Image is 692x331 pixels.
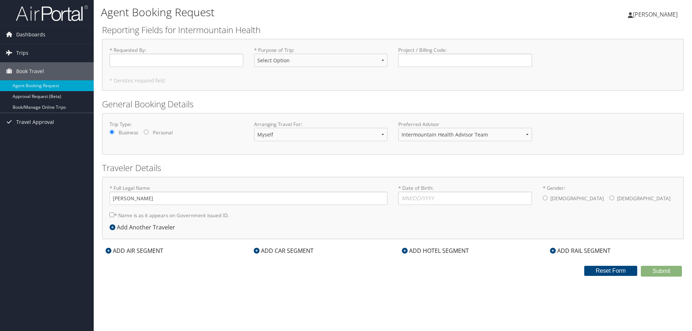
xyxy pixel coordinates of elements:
button: Submit [641,266,682,277]
div: Add Another Traveler [110,223,179,232]
label: * Date of Birth: [398,184,532,205]
label: Business [119,129,138,136]
label: Personal [153,129,173,136]
h2: Traveler Details [102,162,684,174]
h5: * Denotes required field [110,78,676,83]
input: * Gender:[DEMOGRAPHIC_DATA][DEMOGRAPHIC_DATA] [609,196,614,200]
input: * Requested By: [110,54,243,67]
h2: Reporting Fields for Intermountain Health [102,24,684,36]
select: * Purpose of Trip: [254,54,388,67]
span: Trips [16,44,28,62]
label: Preferred Advisor [398,121,532,128]
div: ADD HOTEL SEGMENT [398,246,473,255]
input: Project / Billing Code: [398,54,532,67]
span: Travel Approval [16,113,54,131]
label: * Purpose of Trip : [254,46,388,73]
label: [DEMOGRAPHIC_DATA] [550,192,604,205]
a: [PERSON_NAME] [628,4,685,25]
label: * Name is as it appears on Government issued ID. [110,209,229,222]
input: * Gender:[DEMOGRAPHIC_DATA][DEMOGRAPHIC_DATA] [543,196,547,200]
label: * Requested By : [110,46,243,67]
label: Arranging Travel For: [254,121,388,128]
label: * Full Legal Name [110,184,387,205]
button: Reset Form [584,266,638,276]
label: Project / Billing Code : [398,46,532,67]
input: * Full Legal Name [110,192,387,205]
h1: Agent Booking Request [101,5,490,20]
h2: General Booking Details [102,98,684,110]
input: * Date of Birth: [398,192,532,205]
label: Trip Type: [110,121,243,128]
div: ADD CAR SEGMENT [250,246,317,255]
span: Book Travel [16,62,44,80]
div: ADD RAIL SEGMENT [546,246,614,255]
span: [PERSON_NAME] [633,10,678,18]
input: * Name is as it appears on Government issued ID. [110,213,114,217]
img: airportal-logo.png [16,5,88,22]
label: [DEMOGRAPHIC_DATA] [617,192,670,205]
span: Dashboards [16,26,45,44]
div: ADD AIR SEGMENT [102,246,167,255]
label: * Gender: [543,184,677,206]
